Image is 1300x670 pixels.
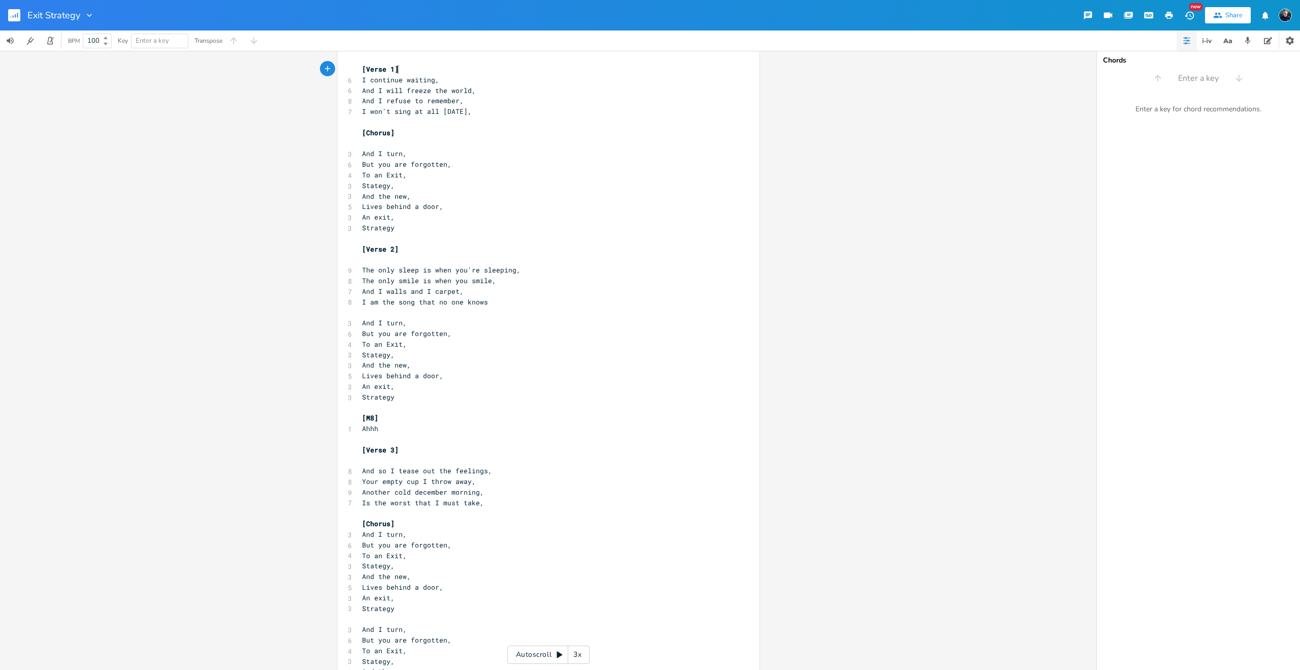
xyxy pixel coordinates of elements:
span: And the new, [362,360,411,370]
span: But you are forgotten, [362,329,451,338]
span: Strategy [362,392,395,402]
button: New [1179,6,1199,24]
span: But you are forgotten, [362,635,451,645]
div: Transpose [194,38,222,44]
span: I am the song that no one knows [362,297,488,307]
div: Share [1225,11,1243,20]
span: I continue waiting, [362,75,439,84]
span: And I will freeze the world, [362,86,476,95]
span: To an Exit, [362,170,407,179]
span: Strategy [362,604,395,613]
span: Exit Strategy [27,11,80,20]
span: And so I tease out the feelings, [362,466,492,475]
span: I won't sing at all [DATE], [362,107,472,116]
span: [Verse 1] [362,65,399,74]
span: Enter a key [1178,73,1219,84]
div: Enter a key for chord recommendations. [1097,99,1300,120]
span: To an Exit, [362,646,407,655]
span: Lives behind a door, [362,583,443,592]
span: An exit, [362,593,395,602]
span: An exit, [362,382,395,391]
span: Stategy, [362,657,395,666]
span: [Chorus] [362,519,395,528]
span: Your empty cup I throw away, [362,477,476,486]
span: Lives behind a door, [362,371,443,380]
div: Chords [1103,57,1294,64]
div: New [1189,3,1202,11]
span: But you are forgotten, [362,540,451,550]
span: And the new, [362,572,411,581]
span: An exit, [362,212,395,222]
span: And I walls and I carpet, [362,287,464,296]
button: Share [1205,7,1251,23]
span: Ahhh [362,424,378,433]
span: The only sleep is when you're sleeping, [362,265,521,275]
div: 3x [568,646,587,664]
span: Enter a key [136,36,169,45]
div: Autoscroll [507,646,590,664]
div: BPM [68,38,80,44]
span: Strategy [362,223,395,232]
span: [Chorus] [362,128,395,137]
span: The only smile is when you smile, [362,276,496,285]
span: Lives behind a door, [362,202,443,211]
span: Stategy, [362,181,395,190]
span: And I refuse to remember, [362,96,464,105]
div: Key [118,38,128,44]
span: But you are forgotten, [362,160,451,169]
span: Is the worst that I must take, [362,498,484,507]
span: Stategy, [362,561,395,570]
span: And I turn, [362,318,407,327]
span: And I turn, [362,625,407,634]
span: And I turn, [362,530,407,539]
span: [M8] [362,413,378,422]
span: To an Exit, [362,551,407,560]
span: And I turn, [362,149,407,158]
span: [Verse 3] [362,445,399,454]
img: Stew Dean [1279,9,1292,22]
span: To an Exit, [362,340,407,349]
span: [Verse 2] [362,245,399,254]
span: And the new, [362,192,411,201]
span: Another cold december morning, [362,488,484,497]
span: Stategy, [362,350,395,359]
